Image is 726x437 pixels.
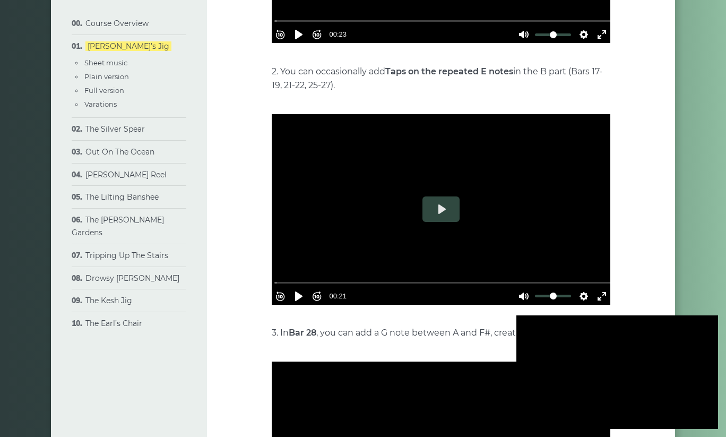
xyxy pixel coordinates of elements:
strong: Bar 28 [289,328,316,338]
a: Drowsy [PERSON_NAME] [85,273,179,283]
p: 3. In , you can add a G note between A and F#, creating an . [272,326,610,340]
a: The Lilting Banshee [85,192,159,202]
a: Course Overview [85,19,149,28]
a: The Kesh Jig [85,296,132,305]
a: [PERSON_NAME]’s Jig [85,41,171,51]
a: The Silver Spear [85,124,145,134]
a: The Earl’s Chair [85,319,142,328]
a: Full version [84,86,124,95]
a: [PERSON_NAME] Reel [85,170,167,179]
a: Varations [84,100,117,108]
p: 2. You can occasionally add in the B part (Bars 17-19, 21-22, 25-27). [272,65,610,92]
strong: Taps on the repeated E notes [385,66,513,76]
a: Plain version [84,72,129,81]
a: The [PERSON_NAME] Gardens [72,215,164,237]
a: Tripping Up The Stairs [85,251,168,260]
a: Out On The Ocean [85,147,154,157]
a: Sheet music [84,58,127,67]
